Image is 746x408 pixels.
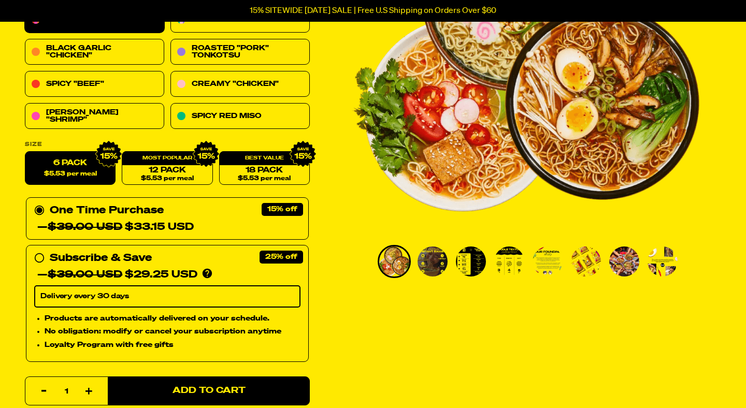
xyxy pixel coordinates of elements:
[250,6,496,16] p: 15% SITEWIDE [DATE] SALE | Free U.S Shipping on Orders Over $60
[95,141,122,168] img: IMG_9632.png
[34,202,300,236] div: One Time Purchase
[34,286,300,308] select: Subscribe & Save —$39.00 USD$29.25 USD Products are automatically delivered on your schedule. No ...
[50,250,152,267] div: Subscribe & Save
[494,246,524,276] img: Variety Vol. 1
[108,376,310,405] button: Add to Cart
[25,142,310,148] label: Size
[378,245,411,278] li: Go to slide 1
[122,152,212,185] a: 12 Pack$5.53 per meal
[238,176,291,182] span: $5.53 per meal
[25,71,164,97] a: Spicy "Beef"
[25,39,164,65] a: Black Garlic "Chicken"
[170,39,310,65] a: Roasted "Pork" Tonkotsu
[173,387,246,396] span: Add to Cart
[5,360,109,403] iframe: Marketing Popup
[454,245,487,278] li: Go to slide 3
[533,246,563,276] img: Variety Vol. 1
[48,222,122,232] del: $39.00 USD
[418,246,448,276] img: Variety Vol. 1
[44,171,97,178] span: $5.53 per meal
[379,246,409,276] img: Variety Vol. 1
[608,245,641,278] li: Go to slide 7
[493,245,526,278] li: Go to slide 4
[192,141,219,168] img: IMG_9632.png
[219,152,310,185] a: 18 Pack$5.53 per meal
[416,245,449,278] li: Go to slide 2
[45,340,300,351] li: Loyalty Program with free gifts
[648,246,678,276] img: Variety Vol. 1
[290,141,317,168] img: IMG_9632.png
[37,267,197,283] div: — $29.25 USD
[141,176,194,182] span: $5.53 per meal
[25,104,164,129] a: [PERSON_NAME] "Shrimp"
[571,246,601,276] img: Variety Vol. 1
[531,245,564,278] li: Go to slide 5
[609,246,639,276] img: Variety Vol. 1
[25,152,116,185] label: 6 Pack
[352,245,700,278] div: PDP main carousel thumbnails
[48,270,122,280] del: $39.00 USD
[569,245,602,278] li: Go to slide 6
[646,245,679,278] li: Go to slide 8
[45,326,300,338] li: No obligation: modify or cancel your subscription anytime
[456,246,486,276] img: Variety Vol. 1
[37,219,194,236] div: — $33.15 USD
[170,104,310,129] a: Spicy Red Miso
[170,71,310,97] a: Creamy "Chicken"
[45,313,300,324] li: Products are automatically delivered on your schedule.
